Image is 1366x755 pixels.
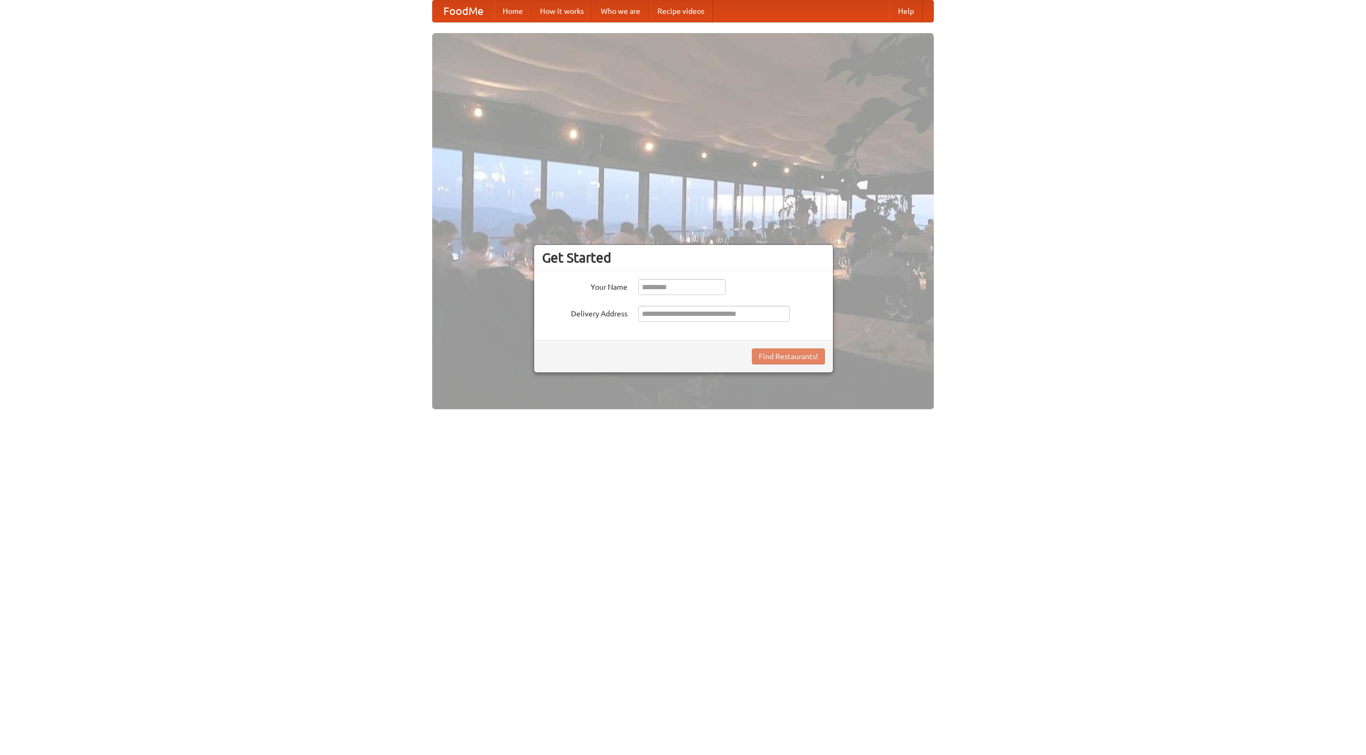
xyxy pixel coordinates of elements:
button: Find Restaurants! [752,348,825,364]
a: FoodMe [433,1,494,22]
label: Your Name [542,279,628,292]
a: Home [494,1,531,22]
a: Help [890,1,923,22]
label: Delivery Address [542,306,628,319]
a: Who we are [592,1,649,22]
h3: Get Started [542,250,825,266]
a: Recipe videos [649,1,713,22]
a: How it works [531,1,592,22]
